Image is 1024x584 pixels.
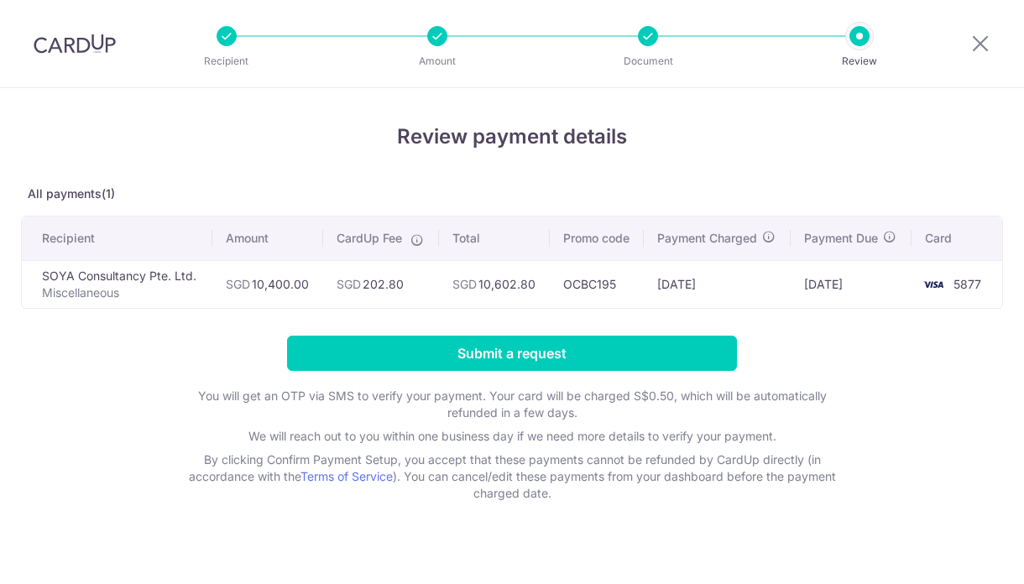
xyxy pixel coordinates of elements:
[21,185,1003,202] p: All payments(1)
[176,428,848,445] p: We will reach out to you within one business day if we need more details to verify your payment.
[644,260,791,308] td: [DATE]
[34,34,116,54] img: CardUp
[300,469,393,483] a: Terms of Service
[176,388,848,421] p: You will get an OTP via SMS to verify your payment. Your card will be charged S$0.50, which will ...
[337,230,402,247] span: CardUp Fee
[452,277,477,291] span: SGD
[42,284,199,301] p: Miscellaneous
[550,260,644,308] td: OCBC195
[165,53,289,70] p: Recipient
[797,53,922,70] p: Review
[550,216,644,260] th: Promo code
[586,53,710,70] p: Document
[439,216,550,260] th: Total
[337,277,361,291] span: SGD
[953,277,981,291] span: 5877
[22,260,212,308] td: SOYA Consultancy Pte. Ltd.
[917,274,950,295] img: <span class="translation_missing" title="translation missing: en.account_steps.new_confirm_form.b...
[22,216,212,260] th: Recipient
[287,336,737,371] input: Submit a request
[657,230,757,247] span: Payment Charged
[439,260,550,308] td: 10,602.80
[212,216,323,260] th: Amount
[375,53,499,70] p: Amount
[212,260,323,308] td: 10,400.00
[912,216,1002,260] th: Card
[226,277,250,291] span: SGD
[791,260,912,308] td: [DATE]
[804,230,878,247] span: Payment Due
[176,451,848,502] p: By clicking Confirm Payment Setup, you accept that these payments cannot be refunded by CardUp di...
[21,122,1003,152] h4: Review payment details
[323,260,439,308] td: 202.80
